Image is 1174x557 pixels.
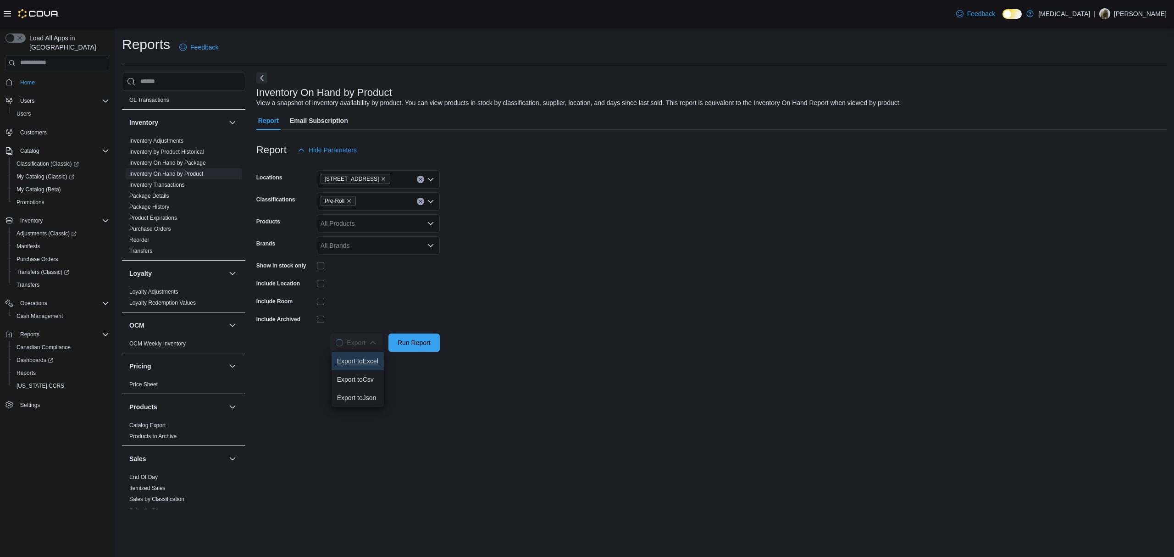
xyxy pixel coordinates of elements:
span: Inventory Transactions [129,181,185,189]
button: OCM [227,320,238,331]
button: Customers [2,126,113,139]
a: Package History [129,204,169,210]
label: Include Location [256,280,300,287]
h3: OCM [129,321,144,330]
span: Loyalty Redemption Values [129,299,196,306]
div: Inventory [122,135,245,260]
a: Home [17,77,39,88]
span: Adjustments (Classic) [17,230,77,237]
span: Users [13,108,109,119]
button: Pricing [129,362,225,371]
span: Inventory Adjustments [129,137,183,145]
button: Inventory [227,117,238,128]
span: Promotions [13,197,109,208]
h3: Inventory [129,118,158,127]
a: GL Transactions [129,97,169,103]
button: Users [9,107,113,120]
a: Dashboards [13,355,57,366]
a: Reports [13,368,39,379]
a: Adjustments (Classic) [13,228,80,239]
span: My Catalog (Classic) [17,173,74,180]
a: Settings [17,400,44,411]
a: Classification (Classic) [9,157,113,170]
a: Customers [17,127,50,138]
a: My Catalog (Classic) [9,170,113,183]
button: Export toJson [332,389,384,407]
span: Inventory On Hand by Package [129,159,206,167]
label: Products [256,218,280,225]
span: Export to Csv [337,376,378,383]
a: End Of Day [129,474,158,480]
div: Finance [122,84,245,109]
span: Adjustments (Classic) [13,228,109,239]
a: Loyalty Adjustments [129,289,178,295]
span: Product Expirations [129,214,177,222]
button: Cash Management [9,310,113,323]
span: Canadian Compliance [13,342,109,353]
h3: Report [256,145,287,156]
h3: Loyalty [129,269,152,278]
button: Reports [17,329,43,340]
span: Package History [129,203,169,211]
span: [US_STATE] CCRS [17,382,64,390]
span: Washington CCRS [13,380,109,391]
span: Promotions [17,199,44,206]
button: Products [129,402,225,412]
button: Canadian Compliance [9,341,113,354]
span: Reports [13,368,109,379]
span: Reports [17,369,36,377]
button: Inventory [17,215,46,226]
button: Catalog [2,145,113,157]
button: Operations [2,297,113,310]
span: Classification (Classic) [13,158,109,169]
button: Run Report [388,334,440,352]
button: OCM [129,321,225,330]
div: Pricing [122,379,245,394]
a: Itemized Sales [129,485,166,491]
a: Feedback [952,5,999,23]
span: Home [20,79,35,86]
button: Pricing [227,361,238,372]
span: Classification (Classic) [17,160,79,167]
span: End Of Day [129,473,158,481]
span: Feedback [190,43,218,52]
label: Include Room [256,298,293,305]
button: Manifests [9,240,113,253]
a: OCM Weekly Inventory [129,340,186,347]
button: Products [227,401,238,412]
a: Classification (Classic) [13,158,83,169]
a: Transfers (Classic) [9,266,113,278]
span: Run Report [398,338,431,347]
a: Products to Archive [129,433,177,440]
span: [STREET_ADDRESS] [325,174,379,184]
button: Catalog [17,145,43,156]
button: Open list of options [427,220,434,227]
span: Customers [20,129,47,136]
button: Users [17,95,38,106]
a: Inventory Transactions [129,182,185,188]
button: Export toCsv [332,370,384,389]
span: Pre-Roll [321,196,356,206]
button: Clear input [417,176,424,183]
span: Customers [17,127,109,138]
span: Export to Excel [337,357,378,365]
p: [PERSON_NAME] [1114,8,1167,19]
a: Cash Management [13,311,66,322]
span: Inventory [17,215,109,226]
button: Home [2,76,113,89]
p: | [1094,8,1096,19]
a: Transfers (Classic) [13,267,73,278]
img: Cova [18,9,59,18]
span: Operations [20,300,47,307]
span: Feedback [967,9,995,18]
a: My Catalog (Classic) [13,171,78,182]
a: Inventory On Hand by Package [129,160,206,166]
button: Operations [17,298,51,309]
button: Next [256,72,267,84]
button: Open list of options [427,198,434,205]
span: Package Details [129,192,169,200]
a: Purchase Orders [13,254,62,265]
button: Promotions [9,196,113,209]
